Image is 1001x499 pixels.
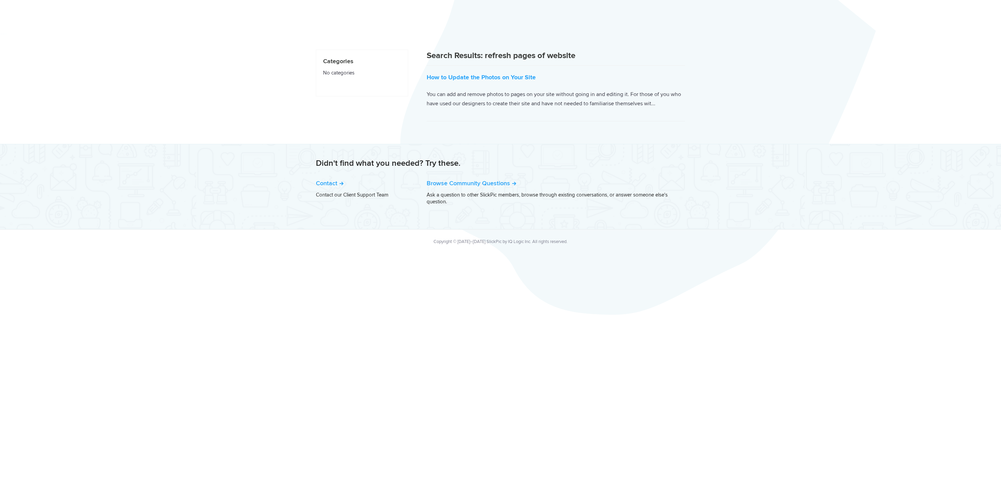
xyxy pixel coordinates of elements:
[659,212,685,216] a: [PERSON_NAME]
[316,158,685,169] h2: Didn't find what you needed? Try these.
[323,57,401,66] h4: Categories
[427,179,516,187] a: Browse Community Questions
[316,238,685,245] div: Copyright © [DATE]–[DATE] SlickPic by IQ Logic Inc. All rights reserved.
[427,90,685,108] p: You can add and remove photos to pages on your site without going in and editing it. For those of...
[323,66,401,79] li: No categories
[427,191,685,205] p: Ask a question to other SlickPic members, browse through existing conversations, or answer someon...
[427,73,536,81] a: How to Update the Photos on Your Site
[316,192,388,198] a: Contact our Client Support Team
[427,50,685,66] h1: Search Results: refresh pages of website
[316,179,344,187] a: Contact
